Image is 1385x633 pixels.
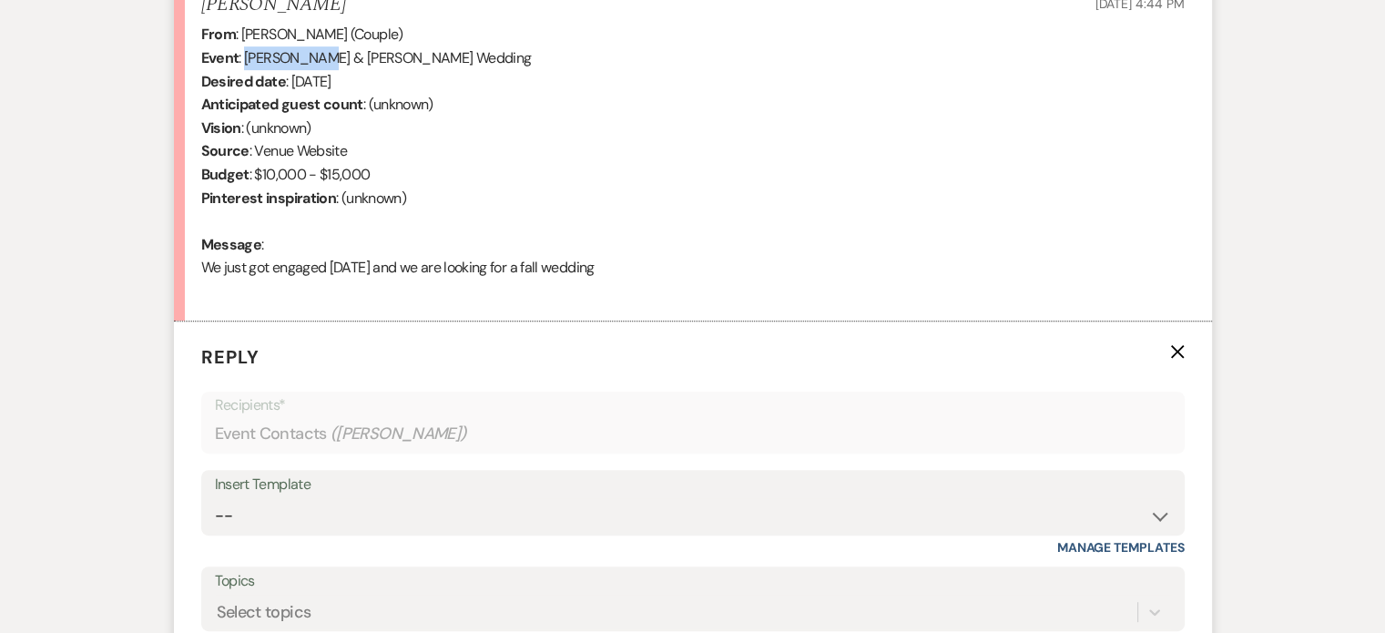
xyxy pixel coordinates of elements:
[201,189,337,208] b: Pinterest inspiration
[215,393,1171,417] p: Recipients*
[215,472,1171,498] div: Insert Template
[201,23,1185,302] div: : [PERSON_NAME] (Couple) : [PERSON_NAME] & [PERSON_NAME] Wedding : [DATE] : (unknown) : (unknown)...
[201,235,262,254] b: Message
[201,95,363,114] b: Anticipated guest count
[201,165,250,184] b: Budget
[201,118,241,138] b: Vision
[217,599,311,624] div: Select topics
[201,48,239,67] b: Event
[215,416,1171,452] div: Event Contacts
[1057,539,1185,556] a: Manage Templates
[201,72,286,91] b: Desired date
[215,568,1171,595] label: Topics
[201,25,236,44] b: From
[201,141,250,160] b: Source
[201,345,260,369] span: Reply
[331,422,467,446] span: ( [PERSON_NAME] )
